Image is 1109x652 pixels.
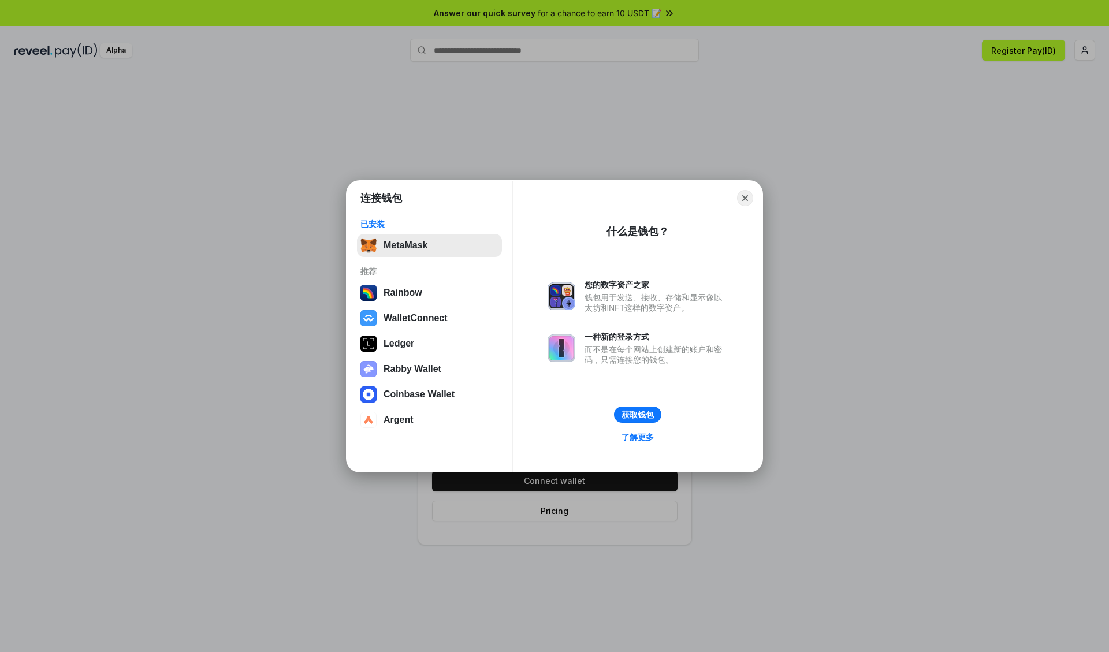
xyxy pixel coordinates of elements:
[360,336,377,352] img: svg+xml,%3Csvg%20xmlns%3D%22http%3A%2F%2Fwww.w3.org%2F2000%2Fsvg%22%20width%3D%2228%22%20height%3...
[384,288,422,298] div: Rainbow
[360,266,498,277] div: 推荐
[615,430,661,445] a: 了解更多
[384,415,414,425] div: Argent
[384,364,441,374] div: Rabby Wallet
[357,307,502,330] button: WalletConnect
[548,334,575,362] img: svg+xml,%3Csvg%20xmlns%3D%22http%3A%2F%2Fwww.w3.org%2F2000%2Fsvg%22%20fill%3D%22none%22%20viewBox...
[360,237,377,254] img: svg+xml,%3Csvg%20fill%3D%22none%22%20height%3D%2233%22%20viewBox%3D%220%200%2035%2033%22%20width%...
[737,190,753,206] button: Close
[360,412,377,428] img: svg+xml,%3Csvg%20width%3D%2228%22%20height%3D%2228%22%20viewBox%3D%220%200%2028%2028%22%20fill%3D...
[360,219,498,229] div: 已安装
[357,357,502,381] button: Rabby Wallet
[622,432,654,442] div: 了解更多
[585,292,728,313] div: 钱包用于发送、接收、存储和显示像以太坊和NFT这样的数字资产。
[384,338,414,349] div: Ledger
[357,408,502,431] button: Argent
[384,389,455,400] div: Coinbase Wallet
[614,407,661,423] button: 获取钱包
[384,240,427,251] div: MetaMask
[357,383,502,406] button: Coinbase Wallet
[606,225,669,239] div: 什么是钱包？
[622,409,654,420] div: 获取钱包
[357,234,502,257] button: MetaMask
[585,331,728,342] div: 一种新的登录方式
[585,344,728,365] div: 而不是在每个网站上创建新的账户和密码，只需连接您的钱包。
[585,280,728,290] div: 您的数字资产之家
[360,310,377,326] img: svg+xml,%3Csvg%20width%3D%2228%22%20height%3D%2228%22%20viewBox%3D%220%200%2028%2028%22%20fill%3D...
[548,282,575,310] img: svg+xml,%3Csvg%20xmlns%3D%22http%3A%2F%2Fwww.w3.org%2F2000%2Fsvg%22%20fill%3D%22none%22%20viewBox...
[357,281,502,304] button: Rainbow
[360,386,377,403] img: svg+xml,%3Csvg%20width%3D%2228%22%20height%3D%2228%22%20viewBox%3D%220%200%2028%2028%22%20fill%3D...
[360,285,377,301] img: svg+xml,%3Csvg%20width%3D%22120%22%20height%3D%22120%22%20viewBox%3D%220%200%20120%20120%22%20fil...
[360,191,402,205] h1: 连接钱包
[360,361,377,377] img: svg+xml,%3Csvg%20xmlns%3D%22http%3A%2F%2Fwww.w3.org%2F2000%2Fsvg%22%20fill%3D%22none%22%20viewBox...
[384,313,448,323] div: WalletConnect
[357,332,502,355] button: Ledger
